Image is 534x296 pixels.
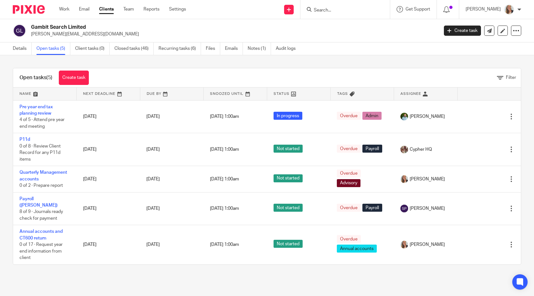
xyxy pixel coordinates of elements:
[410,146,432,153] span: Cypher HQ
[248,42,271,55] a: Notes (1)
[143,6,159,12] a: Reports
[19,229,63,240] a: Annual accounts and CT600 return
[36,42,70,55] a: Open tasks (5)
[210,114,239,119] span: [DATE] 1:00am
[210,206,239,211] span: [DATE] 1:00am
[146,114,160,119] span: [DATE]
[19,74,52,81] h1: Open tasks
[337,245,377,253] span: Annual accounts
[114,42,154,55] a: Closed tasks (46)
[146,147,160,152] span: [DATE]
[362,204,382,212] span: Payroll
[410,205,445,212] span: [PERSON_NAME]
[19,183,63,188] span: 0 of 2 · Prepare report
[362,145,382,153] span: Payroll
[19,118,65,129] span: 4 of 5 · Attend pre year end meeting
[210,242,239,247] span: [DATE] 1:00am
[274,145,303,153] span: Not started
[13,42,32,55] a: Details
[59,71,89,85] a: Create task
[159,42,201,55] a: Recurring tasks (6)
[59,6,69,12] a: Work
[337,92,348,95] span: Tags
[46,75,52,80] span: (5)
[400,113,408,120] img: IxkmB6f8.jpeg
[444,26,481,36] a: Create task
[13,5,45,14] img: Pixie
[13,24,26,37] img: svg%3E
[400,205,408,212] img: svg%3E
[19,144,61,162] span: 0 of 8 · Review Client Record for any P11d items
[19,137,30,142] a: P11d
[313,8,371,13] input: Search
[19,242,63,260] span: 0 of 17 · Request year end information from client
[225,42,243,55] a: Emails
[337,112,361,120] span: Overdue
[506,75,516,80] span: Filter
[169,6,186,12] a: Settings
[31,31,434,37] p: [PERSON_NAME][EMAIL_ADDRESS][DOMAIN_NAME]
[410,176,445,182] span: [PERSON_NAME]
[400,146,408,153] img: A9EA1D9F-5CC4-4D49-85F1-B1749FAF3577.jpeg
[77,192,140,225] td: [DATE]
[504,4,514,15] img: IMG_9257.jpg
[274,92,290,95] span: Status
[337,170,361,178] span: Overdue
[276,42,300,55] a: Audit logs
[99,6,114,12] a: Clients
[362,112,382,120] span: Admin
[77,133,140,166] td: [DATE]
[77,166,140,192] td: [DATE]
[337,235,361,243] span: Overdue
[410,113,445,120] span: [PERSON_NAME]
[146,242,160,247] span: [DATE]
[337,145,361,153] span: Overdue
[337,204,361,212] span: Overdue
[146,177,160,181] span: [DATE]
[410,241,445,248] span: [PERSON_NAME]
[210,147,239,152] span: [DATE] 1:00am
[206,42,220,55] a: Files
[31,24,354,31] h2: Gambit Search Limited
[77,100,140,133] td: [DATE]
[123,6,134,12] a: Team
[19,105,53,116] a: Pre year end tax planning review
[274,240,303,248] span: Not started
[274,112,302,120] span: In progress
[337,179,360,187] span: Advisory
[274,174,303,182] span: Not started
[79,6,89,12] a: Email
[274,204,303,212] span: Not started
[466,6,501,12] p: [PERSON_NAME]
[146,206,160,211] span: [DATE]
[19,170,67,181] a: Quarterly Management accounts
[75,42,110,55] a: Client tasks (0)
[77,225,140,264] td: [DATE]
[400,241,408,248] img: IMG_9257.jpg
[210,177,239,181] span: [DATE] 1:00am
[19,209,63,221] span: 8 of 9 · Journals ready check for payment
[400,175,408,183] img: IMG_9257.jpg
[210,92,244,95] span: Snoozed Until
[406,7,430,11] span: Get Support
[19,197,58,208] a: Payroll ([PERSON_NAME])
